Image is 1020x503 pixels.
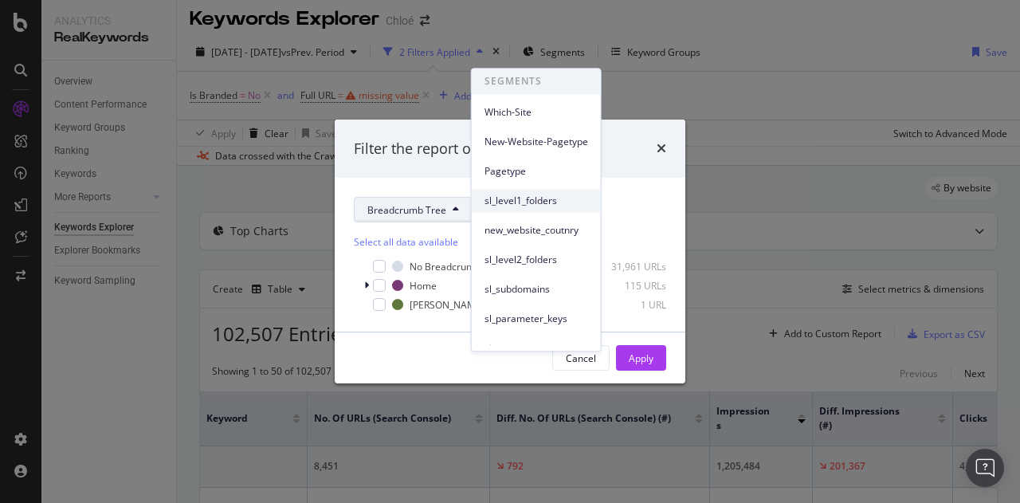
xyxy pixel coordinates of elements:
[588,279,666,293] div: 115 URLs
[966,449,1004,487] div: Open Intercom Messenger
[484,194,588,208] span: sl_level1_folders
[367,203,446,217] span: Breadcrumb Tree
[410,279,437,293] div: Home
[629,352,653,365] div: Apply
[484,105,588,120] span: Which-Site
[472,69,601,94] span: SEGMENTS
[354,235,666,249] div: Select all data available
[354,197,473,222] button: Breadcrumb Tree
[335,120,685,384] div: modal
[484,282,588,297] span: sl_subdomains
[588,298,666,312] div: 1 URL
[588,260,666,273] div: 31,961 URLs
[484,253,588,267] span: sl_level2_folders
[484,223,588,238] span: new_website_coutnry
[354,139,567,159] div: Filter the report on a dimension
[484,164,588,179] span: Pagetype
[657,139,666,159] div: times
[484,341,588,356] span: sl_parameter_usage
[410,298,484,312] div: [PERSON_NAME]
[566,352,596,365] div: Cancel
[410,260,481,273] div: No Breadcrumb
[552,345,610,371] button: Cancel
[484,135,588,149] span: New-Website-Pagetype
[484,312,588,326] span: sl_parameter_keys
[616,345,666,371] button: Apply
